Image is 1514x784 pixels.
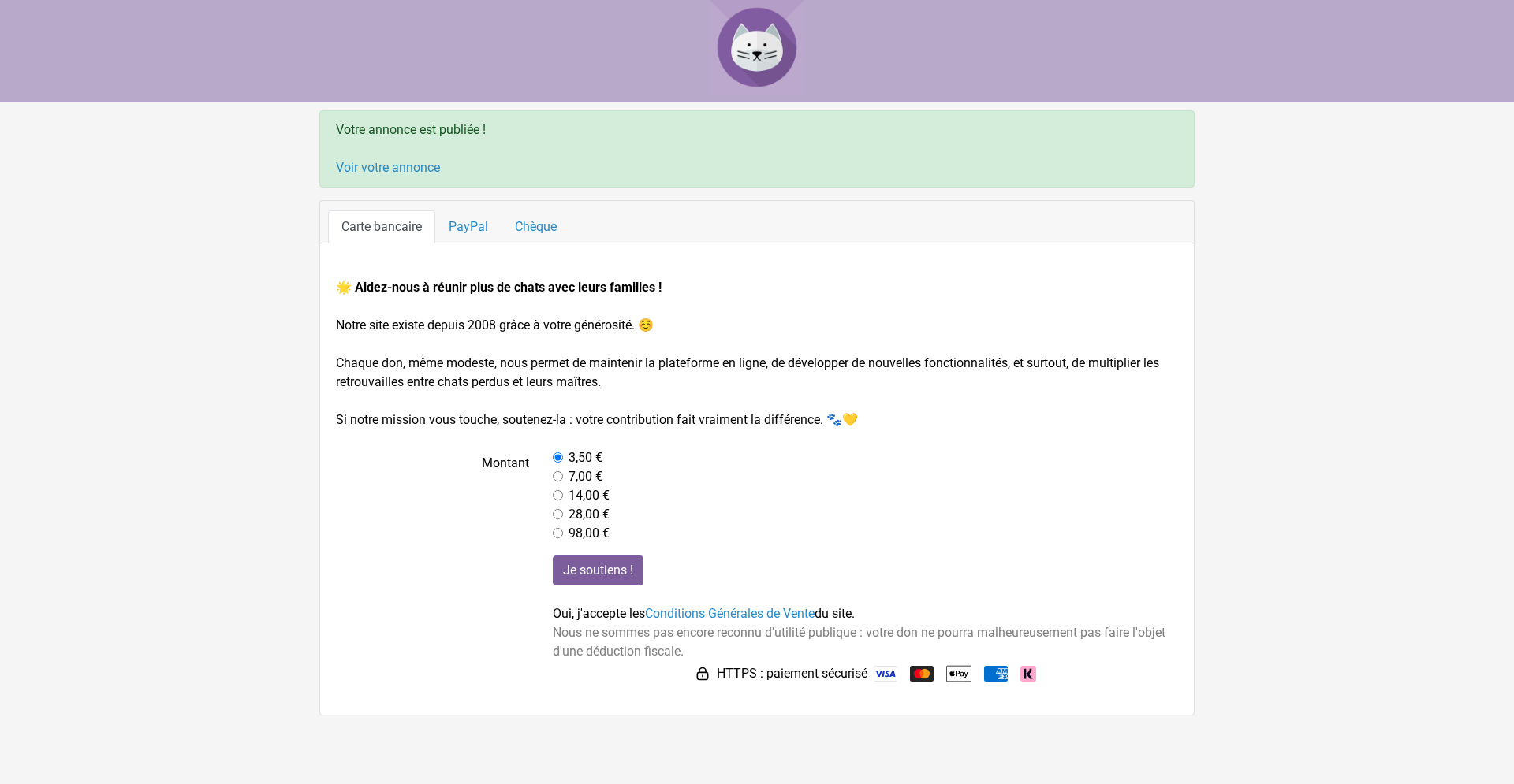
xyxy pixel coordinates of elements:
[695,666,710,682] img: HTTPS : paiement sécurisé
[324,448,541,543] label: Montant
[874,666,897,682] img: Visa
[569,505,610,524] label: 28,00 €
[569,486,610,505] label: 14,00 €
[336,278,1178,686] form: Notre site existe depuis 2008 grâce à votre générosité. ☺️ Chaque don, même modeste, nous permet ...
[645,606,815,621] a: Conditions Générales de Vente
[946,661,971,686] img: Apple Pay
[569,524,610,543] label: 98,00 €
[319,110,1195,188] div: Votre annonce est publiée !
[553,555,643,585] input: Je soutiens !
[328,210,435,243] a: Carte bancaire
[553,606,855,621] span: Oui, j'accepte les du site.
[569,467,602,486] label: 7,00 €
[336,160,440,175] a: Voir votre annonce
[910,666,934,682] img: Mastercard
[553,625,1165,659] span: Nous ne sommes pas encore reconnu d'utilité publique : votre don ne pourra malheureusement pas fa...
[336,280,662,295] strong: 🌟 Aidez-nous à réunir plus de chats avec leurs familles !
[569,448,602,467] label: 3,50 €
[984,666,1008,682] img: American Express
[717,664,867,683] span: HTTPS : paiement sécurisé
[435,210,502,243] a: PayPal
[502,210,570,243] a: Chèque
[1020,666,1036,682] img: Klarna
